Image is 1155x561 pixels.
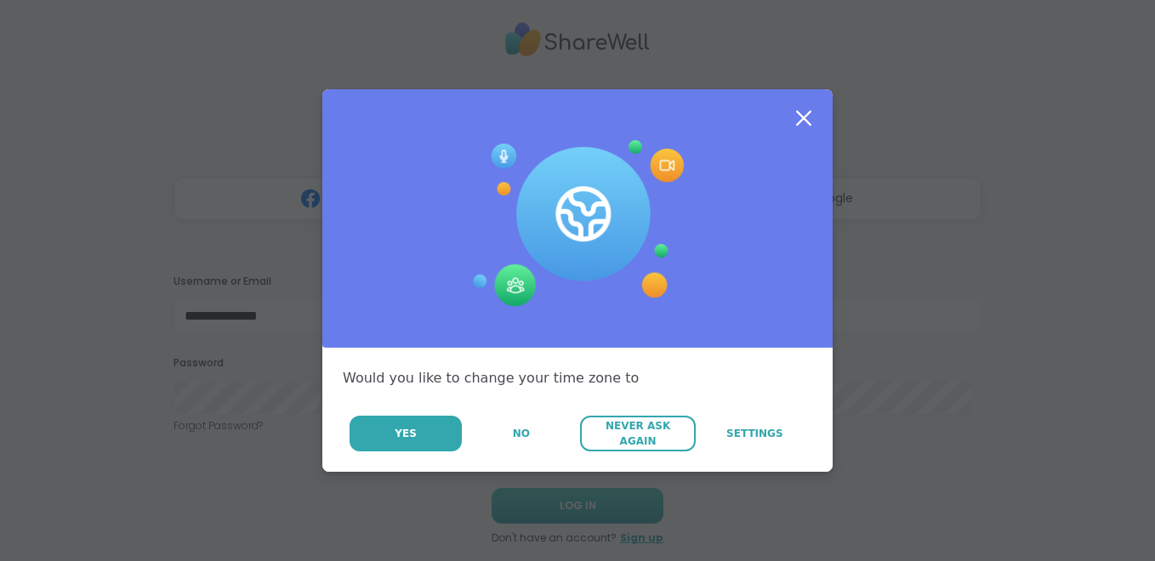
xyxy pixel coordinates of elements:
[726,426,783,441] span: Settings
[589,418,686,449] span: Never Ask Again
[697,416,812,451] a: Settings
[395,426,417,441] span: Yes
[343,368,812,388] div: Would you like to change your time zone to
[513,426,530,441] span: No
[464,416,578,451] button: No
[350,416,462,451] button: Yes
[580,416,695,451] button: Never Ask Again
[471,140,684,307] img: Session Experience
